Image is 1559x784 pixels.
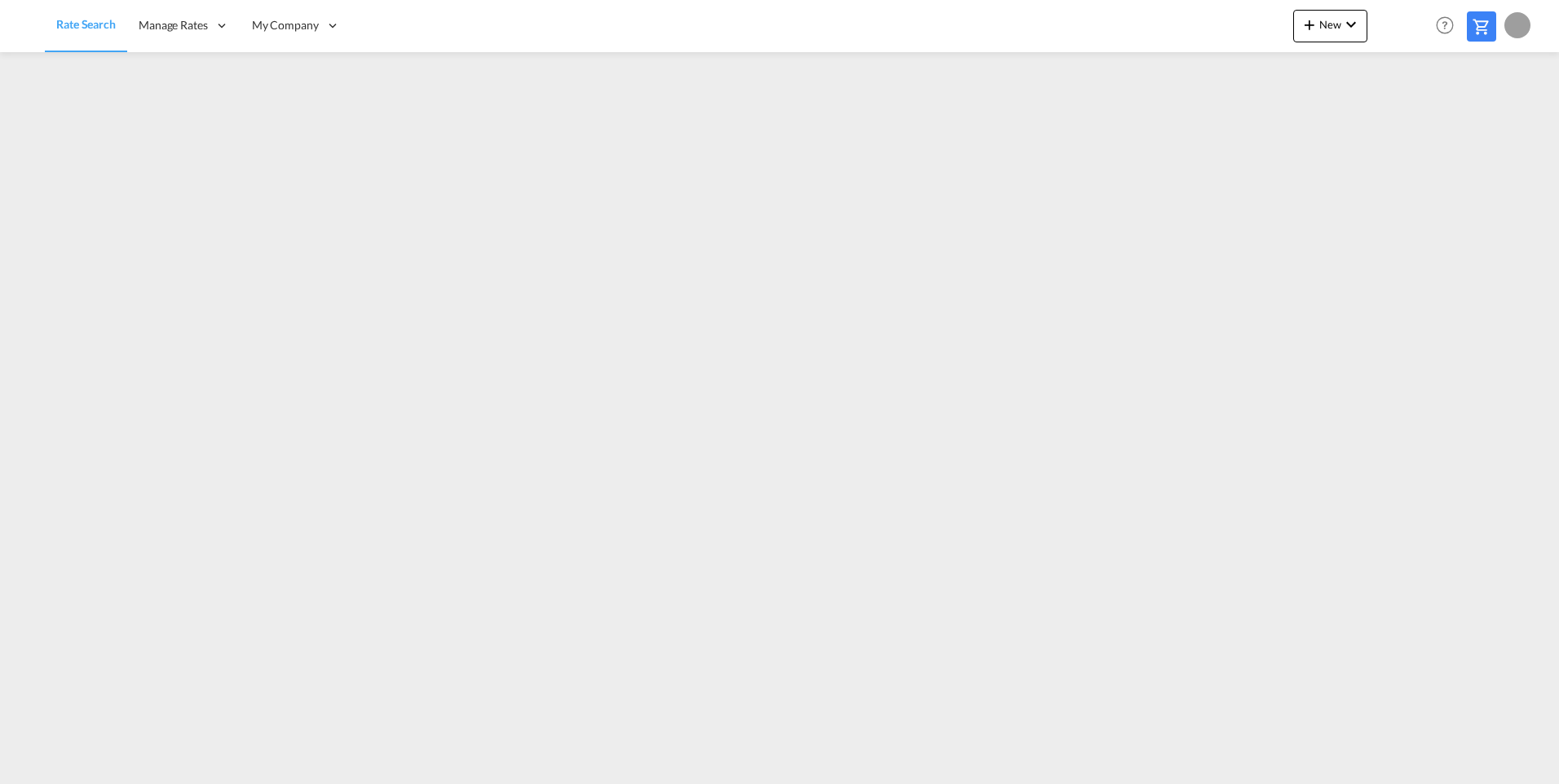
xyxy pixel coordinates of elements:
button: icon-plus 400-fgNewicon-chevron-down [1293,10,1367,42]
md-icon: icon-plus 400-fg [1300,15,1319,34]
span: Rate Search [56,17,116,31]
span: Help [1431,11,1459,39]
md-icon: icon-chevron-down [1341,15,1361,34]
span: My Company [252,17,319,33]
div: Help [1431,11,1467,41]
span: Manage Rates [139,17,208,33]
span: New [1300,18,1361,31]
